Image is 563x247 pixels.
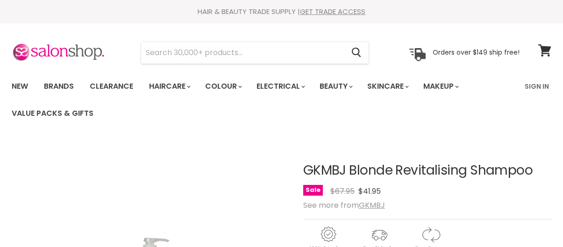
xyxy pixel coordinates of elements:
[303,185,323,196] span: Sale
[313,77,358,96] a: Beauty
[249,77,311,96] a: Electrical
[303,163,551,178] h1: GKMBJ Blonde Revitalising Shampoo
[416,77,464,96] a: Makeup
[300,7,365,16] a: GET TRADE ACCESS
[433,48,520,56] p: Orders over $149 ship free!
[519,77,555,96] a: Sign In
[5,73,519,127] ul: Main menu
[303,200,385,211] span: See more from
[141,42,344,64] input: Search
[142,77,196,96] a: Haircare
[198,77,248,96] a: Colour
[5,77,35,96] a: New
[37,77,81,96] a: Brands
[344,42,369,64] button: Search
[141,42,369,64] form: Product
[330,186,355,197] span: $67.95
[83,77,140,96] a: Clearance
[359,200,385,211] a: GKMBJ
[358,186,381,197] span: $41.95
[360,77,414,96] a: Skincare
[5,104,100,123] a: Value Packs & Gifts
